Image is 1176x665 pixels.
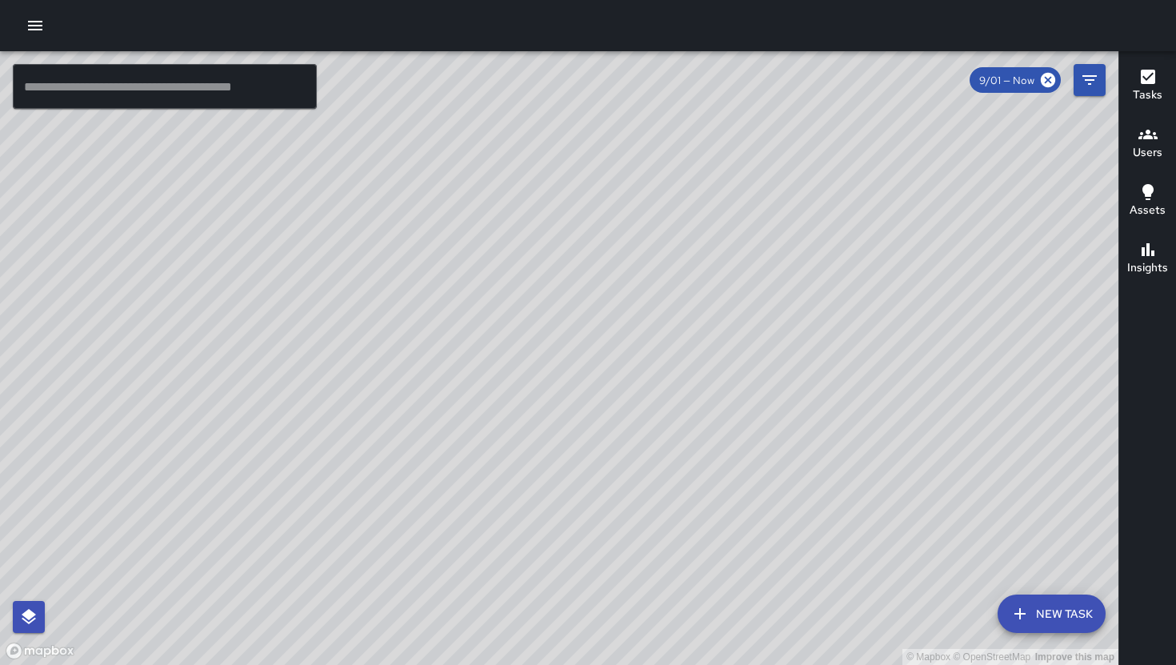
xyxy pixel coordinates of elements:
[970,74,1044,87] span: 9/01 — Now
[1119,173,1176,230] button: Assets
[1127,259,1168,277] h6: Insights
[1133,86,1162,104] h6: Tasks
[1074,64,1106,96] button: Filters
[970,67,1061,93] div: 9/01 — Now
[1119,230,1176,288] button: Insights
[1119,58,1176,115] button: Tasks
[1119,115,1176,173] button: Users
[1130,202,1166,219] h6: Assets
[1133,144,1162,162] h6: Users
[998,595,1106,633] button: New Task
